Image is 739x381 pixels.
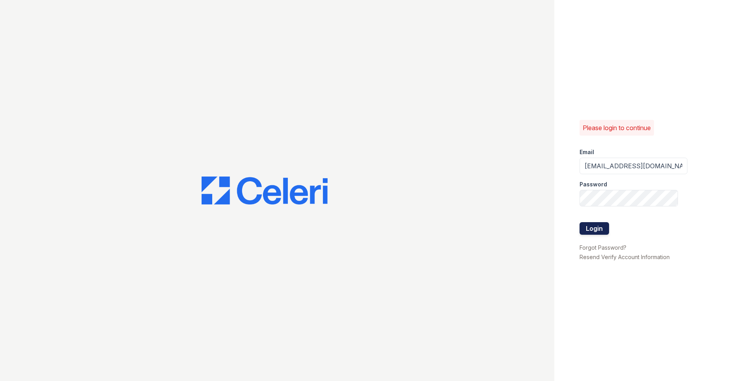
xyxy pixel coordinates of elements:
a: Resend Verify Account Information [580,254,670,260]
img: CE_Logo_Blue-a8612792a0a2168367f1c8372b55b34899dd931a85d93a1a3d3e32e68fde9ad4.png [202,177,328,205]
p: Please login to continue [583,123,651,133]
label: Email [580,148,594,156]
a: Forgot Password? [580,244,626,251]
button: Login [580,222,609,235]
label: Password [580,180,607,188]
